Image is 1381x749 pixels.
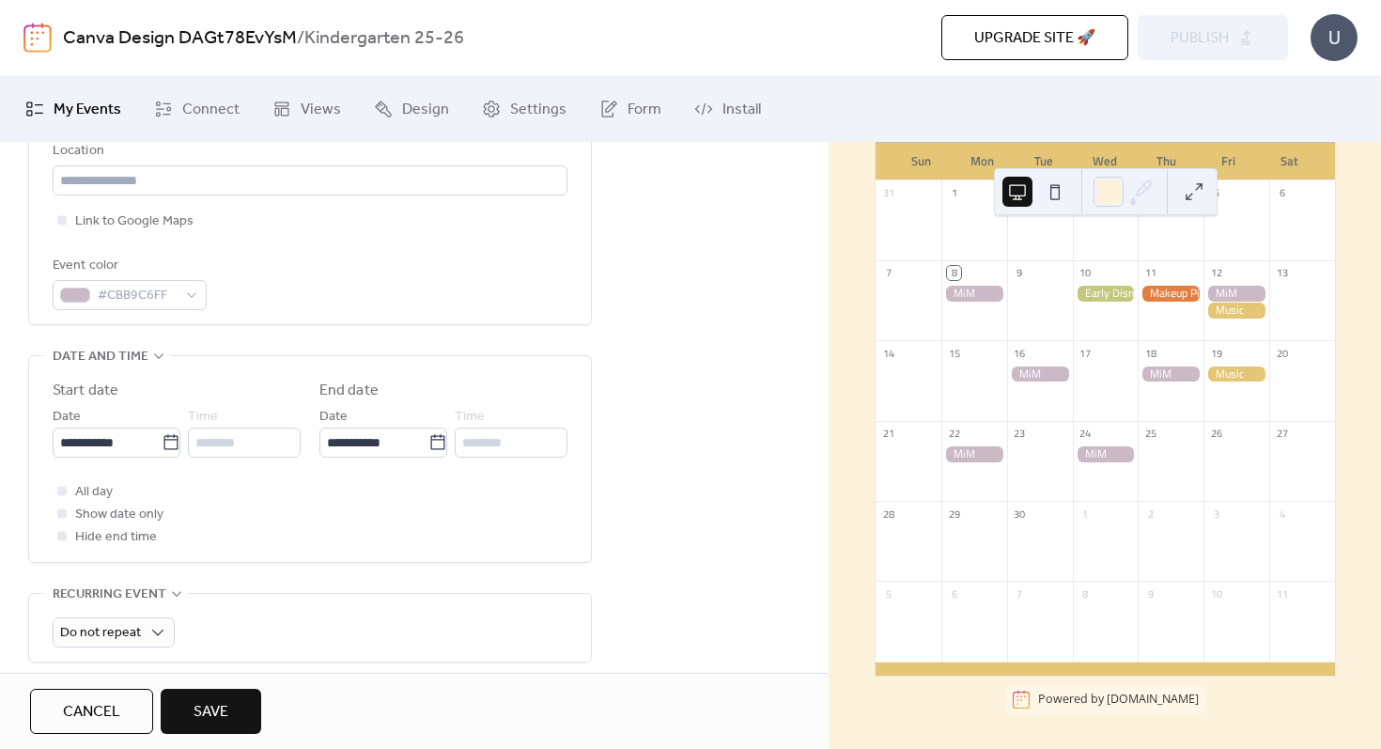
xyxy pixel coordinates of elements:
button: Cancel [30,689,153,734]
div: Sat [1259,143,1320,180]
a: [DOMAIN_NAME] [1107,692,1199,708]
div: Thu [1136,143,1197,180]
div: 8 [947,266,961,280]
div: 4 [1275,507,1289,521]
div: Wed [1075,143,1136,180]
div: Mon [952,143,1013,180]
a: Install [680,84,775,134]
div: 9 [1143,586,1157,601]
a: Design [360,84,463,134]
a: Settings [468,84,581,134]
div: 12 [1209,266,1223,280]
div: 18 [1143,346,1157,360]
div: 2 [1143,507,1157,521]
div: 3 [1209,507,1223,521]
div: 16 [1013,346,1027,360]
img: logo [23,23,52,53]
div: 10 [1209,586,1223,601]
div: End date [319,380,379,402]
div: 6 [947,586,961,601]
a: Connect [140,84,254,134]
div: 10 [1078,266,1093,280]
div: 30 [1013,507,1027,521]
div: 11 [1143,266,1157,280]
div: 14 [881,346,895,360]
div: 7 [1013,586,1027,601]
div: 26 [1209,427,1223,441]
div: MiM [941,286,1007,302]
span: Link to Google Maps [75,211,194,233]
div: 22 [947,427,961,441]
span: #CBB9C6FF [98,285,177,307]
div: 17 [1078,346,1093,360]
span: Hide end time [75,526,157,549]
div: 28 [881,507,895,521]
div: Music [1203,303,1269,319]
span: Show date only [75,504,163,526]
div: 11 [1275,586,1289,601]
div: 31 [881,186,895,200]
span: My Events [54,99,121,121]
a: My Events [11,84,135,134]
span: Date and time [53,346,148,368]
b: Kindergarten 25-26 [304,21,464,56]
span: Form [628,99,661,121]
button: Save [161,689,261,734]
span: All day [75,481,113,504]
span: Connect [182,99,240,121]
div: 5 [881,586,895,601]
span: Recurring event [53,584,166,606]
div: Powered by [1038,692,1199,708]
div: 8 [1078,586,1093,601]
a: Form [585,84,675,134]
span: Cancel [63,701,120,724]
div: MiM [1073,446,1139,462]
div: 27 [1275,427,1289,441]
div: 15 [947,346,961,360]
span: Do not repeat [60,620,141,646]
div: Makeup Picture Day [1138,286,1203,302]
div: 7 [881,266,895,280]
div: Sun [891,143,952,180]
span: Design [402,99,449,121]
span: Upgrade site 🚀 [974,27,1095,50]
div: U [1311,14,1358,61]
span: Date [53,406,81,429]
div: 23 [1013,427,1027,441]
span: Date [319,406,348,429]
span: Install [722,99,761,121]
a: Views [258,84,355,134]
div: 1 [1078,507,1093,521]
span: Views [301,99,341,121]
div: Event color [53,255,203,277]
div: MiM [1203,286,1269,302]
div: 1 [947,186,961,200]
a: Canva Design DAGt78EvYsM [63,21,297,56]
div: 29 [947,507,961,521]
div: 6 [1275,186,1289,200]
div: Early Dismissal [1073,286,1139,302]
span: Settings [510,99,566,121]
button: Upgrade site 🚀 [941,15,1128,60]
span: Time [455,406,485,429]
div: 20 [1275,346,1289,360]
div: 13 [1275,266,1289,280]
div: Start date [53,380,118,402]
div: 19 [1209,346,1223,360]
div: MiM [941,446,1007,462]
div: 25 [1143,427,1157,441]
b: / [297,21,304,56]
span: Save [194,701,228,724]
div: MiM [1138,367,1203,382]
span: Time [188,406,218,429]
div: 24 [1078,427,1093,441]
div: Tue [1014,143,1075,180]
div: MiM [1007,367,1073,382]
div: 9 [1013,266,1027,280]
div: Fri [1197,143,1258,180]
div: Music [1203,367,1269,382]
div: 21 [881,427,895,441]
div: Location [53,140,564,163]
